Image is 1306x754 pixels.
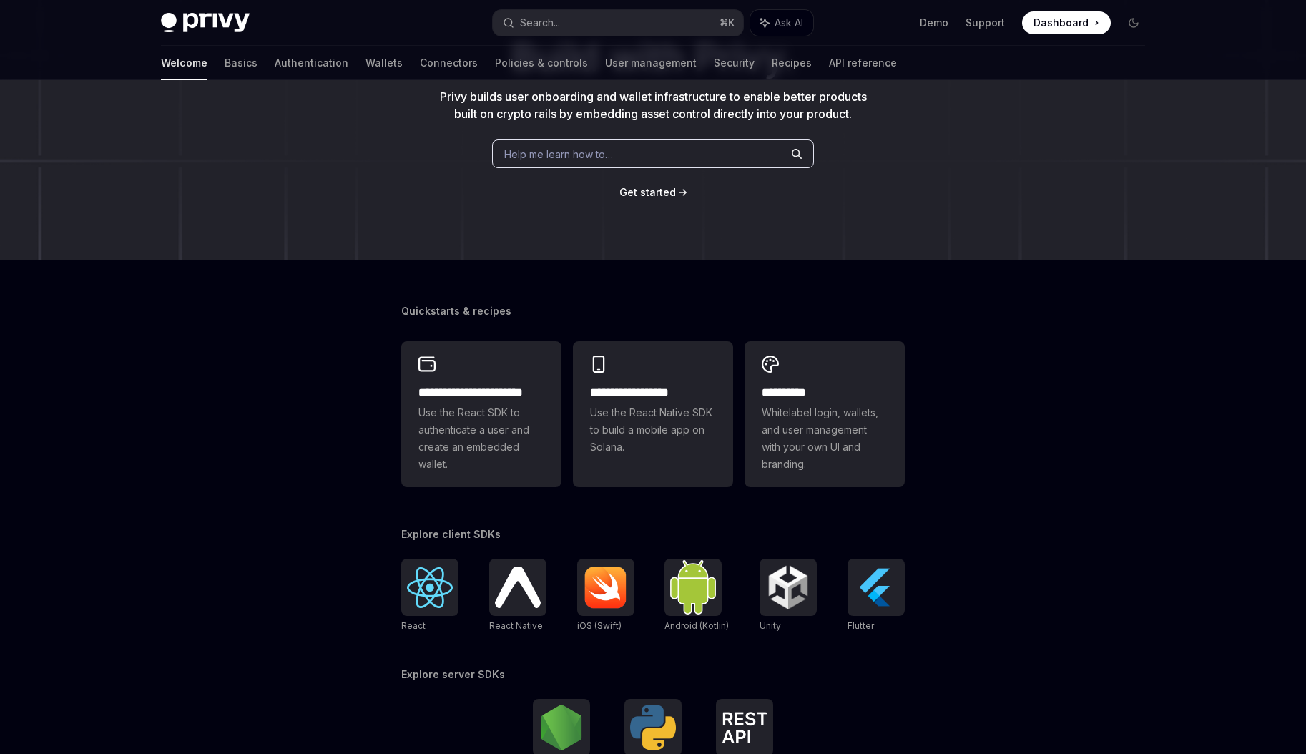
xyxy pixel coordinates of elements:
[161,46,207,80] a: Welcome
[1022,11,1111,34] a: Dashboard
[664,620,729,631] span: Android (Kotlin)
[573,341,733,487] a: **** **** **** ***Use the React Native SDK to build a mobile app on Solana.
[760,620,781,631] span: Unity
[539,705,584,750] img: NodeJS
[714,46,755,80] a: Security
[772,46,812,80] a: Recipes
[775,16,803,30] span: Ask AI
[504,147,613,162] span: Help me learn how to…
[407,567,453,608] img: React
[583,566,629,609] img: iOS (Swift)
[1122,11,1145,34] button: Toggle dark mode
[670,560,716,614] img: Android (Kotlin)
[920,16,948,30] a: Demo
[420,46,478,80] a: Connectors
[577,559,634,633] a: iOS (Swift)iOS (Swift)
[495,567,541,607] img: React Native
[966,16,1005,30] a: Support
[720,17,735,29] span: ⌘ K
[493,10,743,36] button: Search...⌘K
[401,304,511,318] span: Quickstarts & recipes
[401,620,426,631] span: React
[489,559,546,633] a: React NativeReact Native
[225,46,257,80] a: Basics
[418,404,544,473] span: Use the React SDK to authenticate a user and create an embedded wallet.
[590,404,716,456] span: Use the React Native SDK to build a mobile app on Solana.
[401,559,458,633] a: ReactReact
[520,14,560,31] div: Search...
[605,46,697,80] a: User management
[365,46,403,80] a: Wallets
[495,46,588,80] a: Policies & controls
[619,186,676,198] span: Get started
[762,404,888,473] span: Whitelabel login, wallets, and user management with your own UI and branding.
[750,10,813,36] button: Ask AI
[664,559,729,633] a: Android (Kotlin)Android (Kotlin)
[489,620,543,631] span: React Native
[745,341,905,487] a: **** *****Whitelabel login, wallets, and user management with your own UI and branding.
[577,620,622,631] span: iOS (Swift)
[440,89,867,121] span: Privy builds user onboarding and wallet infrastructure to enable better products built on crypto ...
[161,13,250,33] img: dark logo
[619,185,676,200] a: Get started
[722,712,767,743] img: REST API
[275,46,348,80] a: Authentication
[1033,16,1089,30] span: Dashboard
[630,705,676,750] img: Python
[848,559,905,633] a: FlutterFlutter
[853,564,899,610] img: Flutter
[401,527,501,542] span: Explore client SDKs
[848,620,874,631] span: Flutter
[765,564,811,610] img: Unity
[760,559,817,633] a: UnityUnity
[829,46,897,80] a: API reference
[401,667,505,682] span: Explore server SDKs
